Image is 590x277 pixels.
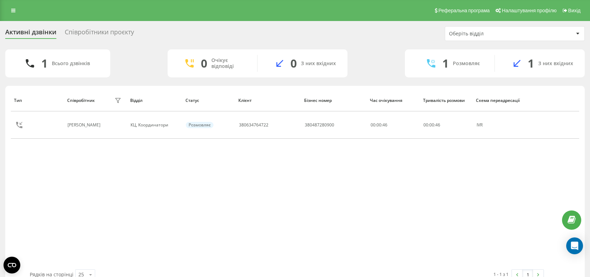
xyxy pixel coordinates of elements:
[476,98,523,103] div: Схема переадресації
[371,123,416,127] div: 00:00:46
[239,123,268,127] div: 380634764722
[528,57,534,70] div: 1
[538,61,573,67] div: З них вхідних
[566,237,583,254] div: Open Intercom Messenger
[423,123,440,127] div: : :
[211,57,247,69] div: Очікує відповіді
[52,61,90,67] div: Всього дзвінків
[305,123,334,127] div: 380487280900
[5,28,56,39] div: Активні дзвінки
[301,61,336,67] div: З них вхідних
[304,98,363,103] div: Бізнес номер
[502,8,556,13] span: Налаштування профілю
[67,98,95,103] div: Співробітник
[423,122,428,128] span: 00
[130,98,179,103] div: Відділ
[449,31,533,37] div: Оберіть відділ
[68,123,102,127] div: [PERSON_NAME]
[131,123,178,127] div: КЦ, Координатори
[477,123,522,127] div: IVR
[435,122,440,128] span: 46
[290,57,297,70] div: 0
[186,122,213,128] div: Розмовляє
[238,98,297,103] div: Клієнт
[453,61,480,67] div: Розмовляє
[3,257,20,273] button: Open CMP widget
[429,122,434,128] span: 00
[41,57,48,70] div: 1
[568,8,581,13] span: Вихід
[14,98,61,103] div: Тип
[65,28,134,39] div: Співробітники проєкту
[370,98,416,103] div: Час очікування
[201,57,207,70] div: 0
[185,98,232,103] div: Статус
[423,98,470,103] div: Тривалість розмови
[442,57,449,70] div: 1
[438,8,490,13] span: Реферальна програма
